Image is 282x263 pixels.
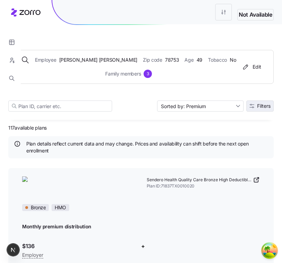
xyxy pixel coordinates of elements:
div: Edit [242,63,261,70]
a: Sendero Health Quality Care Bronze High Deductible / $50 PCP / $25 Generic Drugs / $100 Specialist [147,176,260,183]
span: [PERSON_NAME] [PERSON_NAME] [59,56,137,64]
span: 117 available plans [8,124,47,131]
span: Filters [257,104,271,108]
span: Plan ID: 71837TX0010020 [147,183,260,189]
span: Monthly premium distribution [22,223,91,230]
span: 78753 [165,56,179,64]
span: Tobacco [208,56,227,64]
button: Edit [240,61,262,72]
input: Plan ID, carrier etc. [8,100,112,112]
span: No [230,56,236,64]
span: Bronze [31,204,46,211]
button: Open Tanstack query devtools [263,244,276,257]
span: Family members [105,70,141,78]
div: 3 [144,70,152,78]
span: $136 [22,242,136,251]
button: Filters [246,100,274,112]
span: HMO [55,204,66,211]
span: 49 [197,56,202,64]
span: Not Available [239,10,272,19]
span: Employer [22,251,43,259]
span: Zip code [143,56,162,64]
img: Sendero Health Plans [22,176,136,193]
span: Sendero Health Quality Care Bronze High Deductible / $50 PCP / $25 Generic Drugs / $100 Specialist [147,177,252,183]
span: Age [184,56,193,64]
input: Sort by [157,100,244,112]
span: Employee [35,56,56,64]
span: Plan details reflect current data and may change. Prices and availability can shift before the ne... [26,140,268,155]
div: + [141,242,145,251]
